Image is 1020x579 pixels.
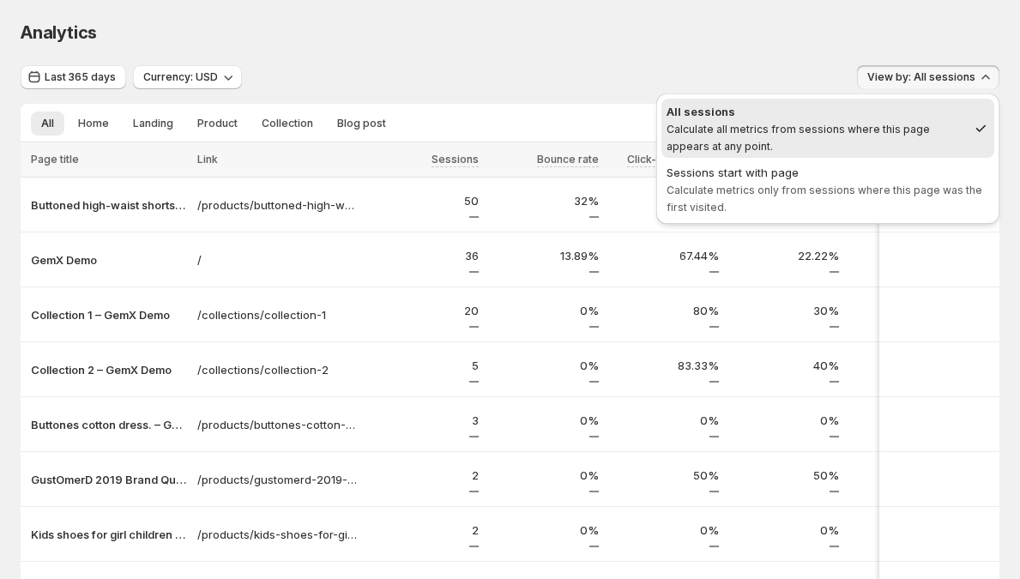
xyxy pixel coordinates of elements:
p: 30 [849,247,959,264]
p: 0% [489,467,599,484]
p: 0% [729,412,839,429]
div: Sessions start with page [667,164,989,181]
p: 13.89% [489,247,599,264]
span: Product [197,117,238,130]
a: /collections/collection-2 [197,361,359,378]
p: 32% [489,192,599,209]
p: 30% [729,302,839,319]
span: Bounce rate [537,153,599,166]
p: 2 [369,467,479,484]
span: Click-through rate [627,153,719,166]
p: 83.33% [609,357,719,374]
button: Buttones cotton dress. – GemX Demo [31,416,187,433]
button: Kids shoes for girl children canvas shoes boys sneakers Spring autumn – GemX Demo [31,526,187,543]
p: 3 [369,412,479,429]
button: Collection 2 – GemX Demo [31,361,187,378]
p: 50% [609,467,719,484]
span: Home [78,117,109,130]
p: 36 [369,247,479,264]
p: 80% [609,302,719,319]
span: View by: All sessions [867,70,975,84]
p: 2 [849,467,959,484]
span: Currency: USD [143,70,218,84]
button: Currency: USD [133,65,242,89]
span: Sessions [432,153,479,166]
button: GustOmerD 2019 Brand Quality Cotton Polo Shirt Men Solid Slim Fit Shor – GemX Demo [31,471,187,488]
p: 0% [489,357,599,374]
span: Calculate all metrics from sessions where this page appears at any point. [667,123,930,153]
p: 0% [729,522,839,539]
span: Link [197,153,218,166]
button: Collection 1 – GemX Demo [31,306,187,323]
p: 50 [369,192,479,209]
p: 0% [489,412,599,429]
p: 0% [609,412,719,429]
p: 20 [849,302,959,319]
a: /collections/collection-1 [197,306,359,323]
span: Analytics [21,22,97,43]
span: Calculate metrics only from sessions where this page was the first visited. [667,184,982,214]
p: 0% [609,522,719,539]
p: 7.23% [609,192,719,209]
p: 3 [849,412,959,429]
a: /products/buttones-cotton-dress [197,416,359,433]
a: /products/gustomerd-2019-brand-quality-cotton-polo-shirt-men-solid-slim-fit-short-sleeve-polos-me... [197,471,359,488]
a: / [197,251,359,268]
p: 0% [489,522,599,539]
button: View by: All sessions [857,65,999,89]
p: 50% [729,467,839,484]
p: 2 [369,522,479,539]
span: Page title [31,153,79,166]
p: 5 [369,357,479,374]
p: 20 [369,302,479,319]
p: 67.44% [609,247,719,264]
div: All sessions [667,103,967,120]
span: Last 365 days [45,70,116,84]
a: /products/buttoned-high-waist-shorts [197,196,359,214]
span: Blog post [337,117,386,130]
span: Landing [133,117,173,130]
span: All [41,117,54,130]
button: Buttoned high-waist shorts test – GemX Demo [31,196,187,214]
p: 40% [729,357,839,374]
a: /products/kids-shoes-for-girl-children-canvas-shoes-boys-sneakers-spring-autumn-girls-shoes-white... [197,526,359,543]
p: 5 [849,357,959,374]
button: Last 365 days [21,65,126,89]
button: GemX Demo [31,251,187,268]
span: Collection [262,117,313,130]
p: 22.22% [729,247,839,264]
p: 0% [489,302,599,319]
p: 2 [849,522,959,539]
